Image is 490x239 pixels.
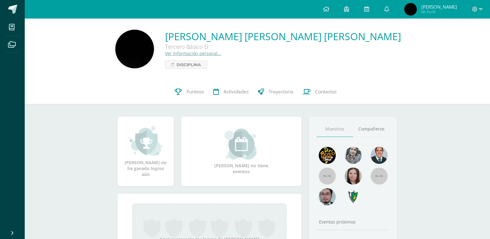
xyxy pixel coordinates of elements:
[345,168,362,185] img: 67c3d6f6ad1c930a517675cdc903f95f.png
[345,188,362,205] img: 7cab5f6743d087d6deff47ee2e57ce0d.png
[165,61,207,69] a: Disciplina
[186,88,204,95] span: Punteos
[165,30,401,43] a: [PERSON_NAME] [PERSON_NAME] [PERSON_NAME]
[421,9,457,15] span: Mi Perfil
[345,147,362,164] img: 45bd7986b8947ad7e5894cbc9b781108.png
[269,88,293,95] span: Trayectoria
[124,126,168,177] div: [PERSON_NAME] no ha ganado logros aún
[177,61,201,68] span: Disciplina
[319,147,336,164] img: 29fc2a48271e3f3676cb2cb292ff2552.png
[165,50,221,56] a: Ver información personal...
[298,79,341,104] a: Contactos
[211,129,272,174] div: [PERSON_NAME] no tiene eventos
[371,147,388,164] img: eec80b72a0218df6e1b0c014193c2b59.png
[421,4,457,10] span: [PERSON_NAME]
[224,88,249,95] span: Actividades
[353,121,390,137] a: Compañeros
[129,126,163,156] img: achievement_small.png
[317,219,390,225] div: Eventos próximos
[319,188,336,205] img: d0e54f245e8330cebada5b5b95708334.png
[371,168,388,185] img: 55x55
[315,88,337,95] span: Contactos
[404,3,417,15] img: 2f046f4523e7552fc62f74ed53b3d6b1.png
[165,43,351,50] div: Tercero Básico D
[209,79,253,104] a: Actividades
[115,30,154,68] img: 682fecddd3572eeed4bb39e858d0714a.png
[319,168,336,185] img: 55x55
[253,79,298,104] a: Trayectoria
[317,121,353,137] a: Maestros
[170,79,209,104] a: Punteos
[224,129,258,160] img: event_small.png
